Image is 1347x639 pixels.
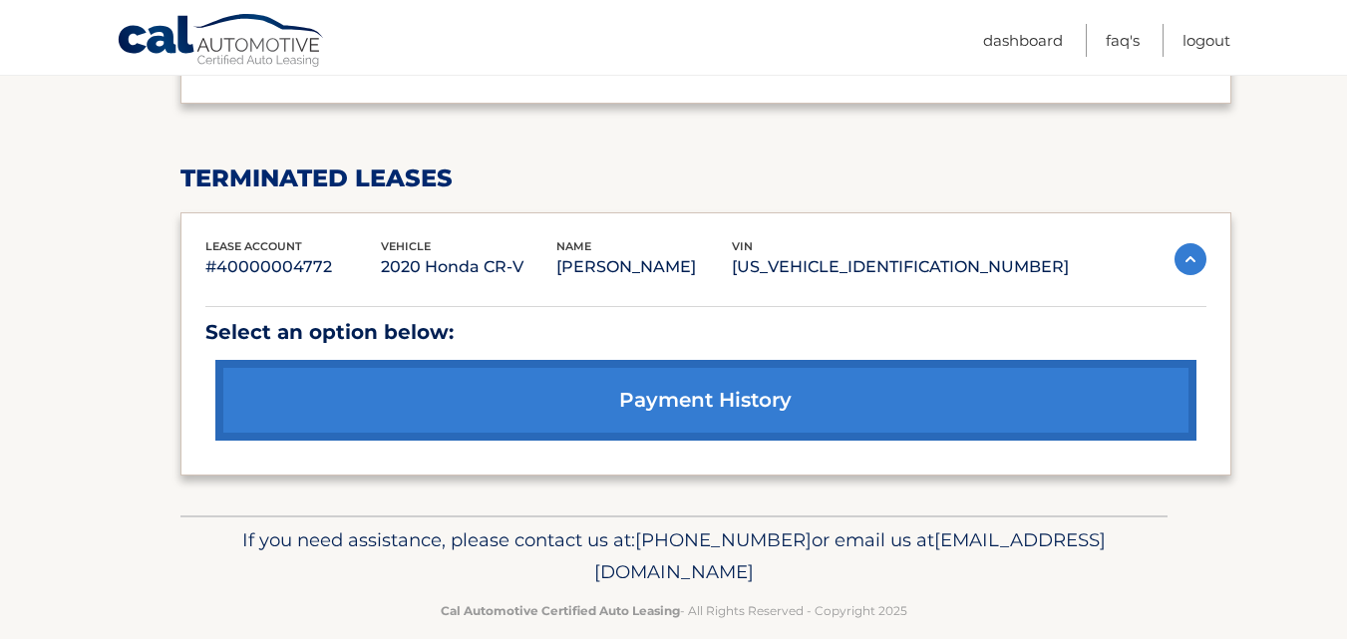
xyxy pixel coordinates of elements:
[556,239,591,253] span: name
[556,253,732,281] p: [PERSON_NAME]
[381,253,556,281] p: 2020 Honda CR-V
[193,524,1155,588] p: If you need assistance, please contact us at: or email us at
[205,315,1206,350] p: Select an option below:
[983,24,1063,57] a: Dashboard
[635,528,812,551] span: [PHONE_NUMBER]
[1175,243,1206,275] img: accordion-active.svg
[215,360,1196,441] a: payment history
[732,239,753,253] span: vin
[205,239,302,253] span: lease account
[1182,24,1230,57] a: Logout
[732,253,1069,281] p: [US_VEHICLE_IDENTIFICATION_NUMBER]
[205,253,381,281] p: #40000004772
[1106,24,1140,57] a: FAQ's
[594,528,1106,583] span: [EMAIL_ADDRESS][DOMAIN_NAME]
[441,603,680,618] strong: Cal Automotive Certified Auto Leasing
[180,163,1231,193] h2: terminated leases
[117,13,326,71] a: Cal Automotive
[193,600,1155,621] p: - All Rights Reserved - Copyright 2025
[381,239,431,253] span: vehicle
